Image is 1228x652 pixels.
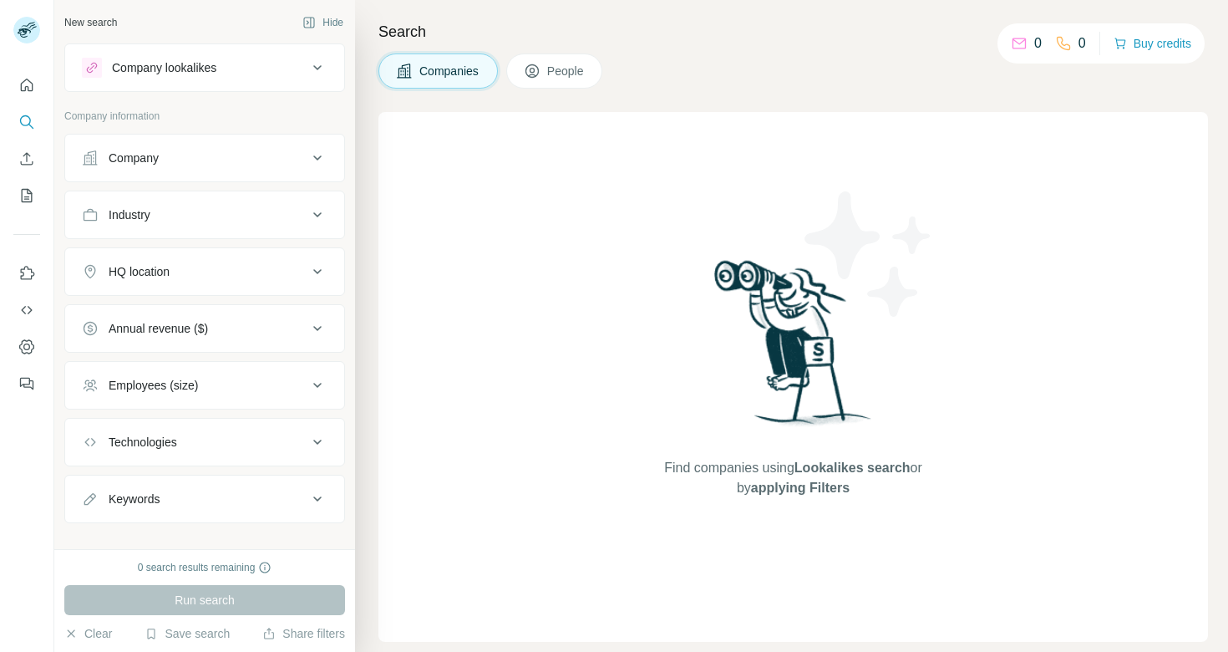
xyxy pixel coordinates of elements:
[13,258,40,288] button: Use Surfe on LinkedIn
[13,181,40,211] button: My lists
[378,20,1208,43] h4: Search
[291,10,355,35] button: Hide
[138,560,272,575] div: 0 search results remaining
[547,63,586,79] span: People
[794,179,944,329] img: Surfe Illustration - Stars
[112,59,216,76] div: Company lookalikes
[109,320,208,337] div: Annual revenue ($)
[109,206,150,223] div: Industry
[109,150,159,166] div: Company
[13,295,40,325] button: Use Surfe API
[65,138,344,178] button: Company
[109,434,177,451] div: Technologies
[13,107,40,137] button: Search
[109,263,170,280] div: HQ location
[109,491,160,507] div: Keywords
[64,625,112,642] button: Clear
[64,109,345,124] p: Company information
[109,377,198,394] div: Employees (size)
[262,625,345,642] button: Share filters
[65,422,344,462] button: Technologies
[13,332,40,362] button: Dashboard
[65,365,344,405] button: Employees (size)
[64,15,117,30] div: New search
[1034,33,1042,53] p: 0
[13,70,40,100] button: Quick start
[13,369,40,399] button: Feedback
[145,625,230,642] button: Save search
[419,63,480,79] span: Companies
[707,256,880,442] img: Surfe Illustration - Woman searching with binoculars
[65,48,344,88] button: Company lookalikes
[65,195,344,235] button: Industry
[1114,32,1191,55] button: Buy credits
[751,481,850,495] span: applying Filters
[794,461,911,475] span: Lookalikes search
[13,144,40,174] button: Enrich CSV
[1078,33,1086,53] p: 0
[659,458,926,498] span: Find companies using or by
[65,252,344,292] button: HQ location
[65,308,344,349] button: Annual revenue ($)
[65,479,344,519] button: Keywords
